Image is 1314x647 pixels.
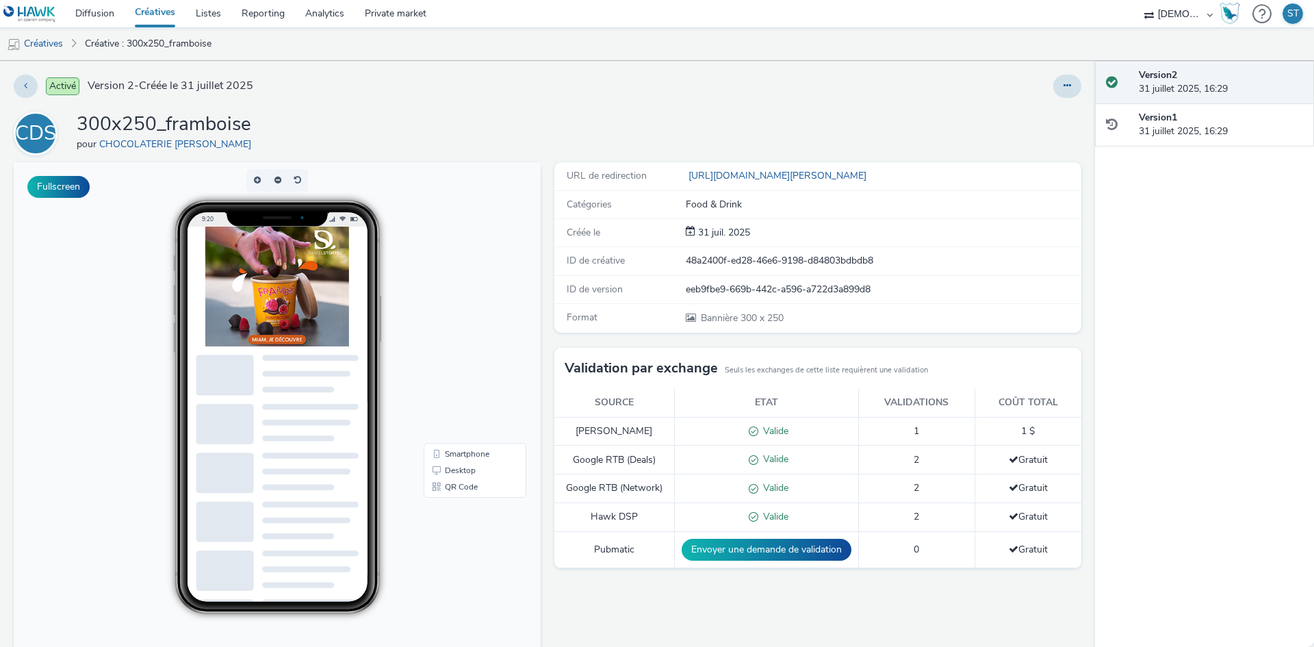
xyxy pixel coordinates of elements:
img: undefined Logo [3,5,56,23]
small: Seuls les exchanges de cette liste requièrent une validation [725,365,928,376]
th: Validations [858,389,975,417]
li: Desktop [413,300,510,316]
th: Etat [674,389,858,417]
span: 2 [914,481,919,494]
span: Bannière [701,312,740,325]
span: Gratuit [1009,510,1048,523]
span: Smartphone [431,288,476,296]
span: Créée le [567,226,600,239]
span: Version 2 - Créée le 31 juillet 2025 [88,78,253,94]
span: 2 [914,510,919,523]
img: Advertisement preview [192,64,335,184]
button: Envoyer une demande de validation [682,539,851,561]
span: Gratuit [1009,481,1048,494]
span: Valide [758,453,788,466]
span: Gratuit [1009,453,1048,466]
div: 48a2400f-ed28-46e6-9198-d84803bdbdb8 [686,254,1080,268]
span: pour [77,138,99,151]
strong: Version 1 [1139,111,1177,124]
span: Valide [758,424,788,437]
div: Food & Drink [686,198,1080,212]
td: Pubmatic [554,531,674,568]
td: [PERSON_NAME] [554,417,674,446]
div: Création 31 juillet 2025, 16:29 [695,226,750,240]
span: Catégories [567,198,612,211]
span: Valide [758,481,788,494]
a: [URL][DOMAIN_NAME][PERSON_NAME] [686,169,872,182]
th: Coût total [975,389,1081,417]
span: ID de créative [567,254,625,267]
span: Gratuit [1009,543,1048,556]
span: Desktop [431,304,462,312]
img: mobile [7,38,21,51]
th: Source [554,389,674,417]
div: CDS [15,114,57,153]
span: 2 [914,453,919,466]
a: CHOCOLATERIE [PERSON_NAME] [99,138,257,151]
td: Google RTB (Network) [554,474,674,503]
button: Fullscreen [27,176,90,198]
a: CDS [14,127,63,140]
span: 1 [914,424,919,437]
div: ST [1287,3,1299,24]
div: eeb9fbe9-669b-442c-a596-a722d3a899d8 [686,283,1080,296]
div: 31 juillet 2025, 16:29 [1139,68,1303,97]
div: 31 juillet 2025, 16:29 [1139,111,1303,139]
span: Activé [46,77,79,95]
span: Valide [758,510,788,523]
span: 31 juil. 2025 [695,226,750,239]
strong: Version 2 [1139,68,1177,81]
span: ID de version [567,283,623,296]
a: Créative : 300x250_framboise [78,27,218,60]
td: Google RTB (Deals) [554,446,674,474]
span: 1 $ [1021,424,1035,437]
span: Format [567,311,597,324]
span: 0 [914,543,919,556]
td: Hawk DSP [554,503,674,532]
li: QR Code [413,316,510,333]
span: URL de redirection [567,169,647,182]
li: Smartphone [413,283,510,300]
img: Hawk Academy [1220,3,1240,25]
h1: 300x250_framboise [77,112,257,138]
h3: Validation par exchange [565,358,718,379]
a: Hawk Academy [1220,3,1246,25]
span: 300 x 250 [699,312,784,325]
span: 9:20 [188,53,200,60]
span: QR Code [431,320,464,329]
